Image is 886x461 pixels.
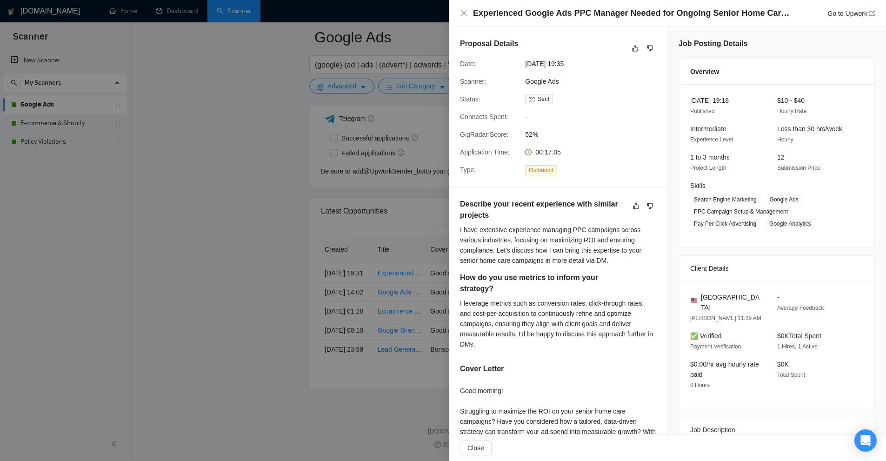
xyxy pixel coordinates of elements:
[854,429,877,452] div: Open Intercom Messenger
[460,113,508,120] span: Connects Spent:
[460,95,480,103] span: Status:
[827,10,875,17] a: Go to Upworkexport
[690,256,863,281] div: Client Details
[766,219,814,229] span: Google Analytics
[701,292,762,313] span: [GEOGRAPHIC_DATA]
[679,38,747,49] h5: Job Posting Details
[777,305,824,311] span: Average Feedback
[690,125,726,133] span: Intermediate
[647,202,653,210] span: dislike
[777,361,789,368] span: $0K
[460,441,492,455] button: Close
[690,417,863,442] div: Job Description
[690,67,719,77] span: Overview
[645,43,656,54] button: dislike
[777,154,785,161] span: 12
[777,294,779,301] span: -
[525,112,665,122] span: -
[690,219,760,229] span: Pay Per Click Advertising
[460,38,518,49] h5: Proposal Details
[467,443,484,453] span: Close
[460,199,626,221] h5: Describe your recent experience with similar projects
[525,165,557,175] span: Outbound
[690,361,759,378] span: $0.00/hr avg hourly rate paid
[690,154,730,161] span: 1 to 3 months
[460,166,476,174] span: Type:
[631,200,642,212] button: like
[647,45,653,52] span: dislike
[525,129,665,140] span: 52%
[460,60,475,67] span: Date:
[777,332,821,340] span: $0K Total Spent
[529,96,534,102] span: mail
[633,202,640,210] span: like
[690,136,733,143] span: Experience Level
[460,298,656,349] div: I leverage metrics such as conversion rates, click-through rates, and cost-per-acquisition to con...
[690,315,761,321] span: [PERSON_NAME] 11:29 AM
[460,225,656,266] div: I have extensive experience managing PPC campaigns across various industries, focusing on maximiz...
[691,297,697,304] img: 🇺🇸
[869,11,875,16] span: export
[690,165,726,171] span: Project Length
[460,272,626,294] h5: How do you use metrics to inform your strategy?
[777,343,818,350] span: 1 Hires, 1 Active
[777,97,805,104] span: $10 - $40
[777,136,793,143] span: Hourly
[690,182,706,189] span: Skills
[777,125,842,133] span: Less than 30 hrs/week
[630,43,641,54] button: like
[538,96,549,102] span: Sent
[460,9,467,17] button: Close
[535,148,561,156] span: 00:17:05
[690,382,710,388] span: 0 Hours
[473,7,794,19] h4: Experienced Google Ads PPC Manager Needed for Ongoing Senior Home Care Campaigns
[690,332,722,340] span: ✅ Verified
[690,207,792,217] span: PPC Campaign Setup & Management
[690,108,715,114] span: Published
[766,194,802,205] span: Google Ads
[777,165,820,171] span: Submission Price
[460,131,508,138] span: GigRadar Score:
[460,363,504,374] h5: Cover Letter
[525,59,665,69] span: [DATE] 19:35
[777,108,806,114] span: Hourly Rate
[525,76,665,87] span: Google Ads
[525,149,532,155] span: clock-circle
[690,97,729,104] span: [DATE] 19:18
[690,343,741,350] span: Payment Verification
[460,78,486,85] span: Scanner:
[460,148,510,156] span: Application Time:
[690,194,760,205] span: Search Engine Marketing
[645,200,656,212] button: dislike
[632,45,639,52] span: like
[460,9,467,17] span: close
[777,372,805,378] span: Total Spent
